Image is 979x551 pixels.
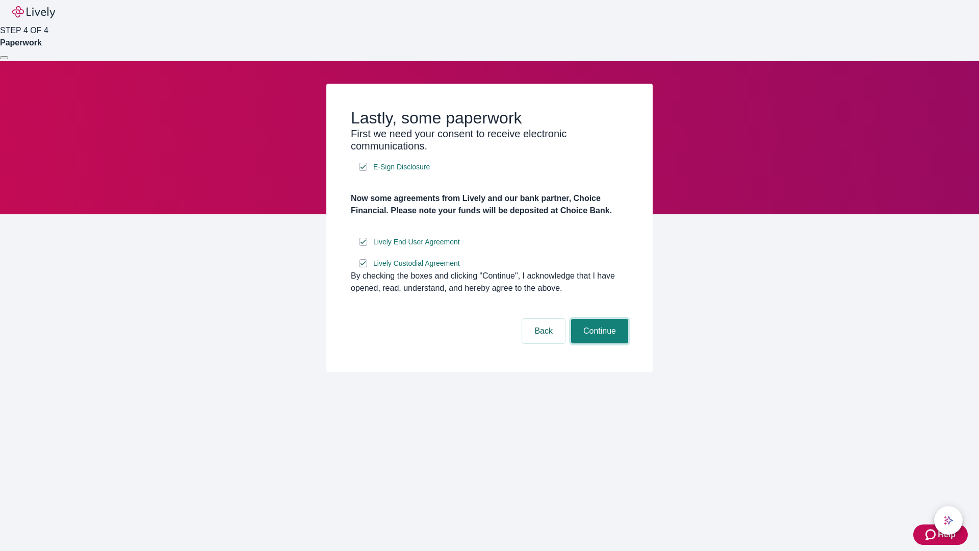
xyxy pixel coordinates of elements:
[943,515,954,525] svg: Lively AI Assistant
[934,506,963,535] button: chat
[12,6,55,18] img: Lively
[371,236,462,248] a: e-sign disclosure document
[351,108,628,128] h2: Lastly, some paperwork
[571,319,628,343] button: Continue
[373,258,460,269] span: Lively Custodial Agreement
[371,161,432,173] a: e-sign disclosure document
[373,237,460,247] span: Lively End User Agreement
[925,529,938,541] svg: Zendesk support icon
[351,270,628,294] div: By checking the boxes and clicking “Continue", I acknowledge that I have opened, read, understand...
[913,524,968,545] button: Zendesk support iconHelp
[371,257,462,270] a: e-sign disclosure document
[351,128,628,152] h3: First we need your consent to receive electronic communications.
[373,162,430,172] span: E-Sign Disclosure
[351,192,628,217] h4: Now some agreements from Lively and our bank partner, Choice Financial. Please note your funds wi...
[938,529,956,541] span: Help
[522,319,565,343] button: Back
